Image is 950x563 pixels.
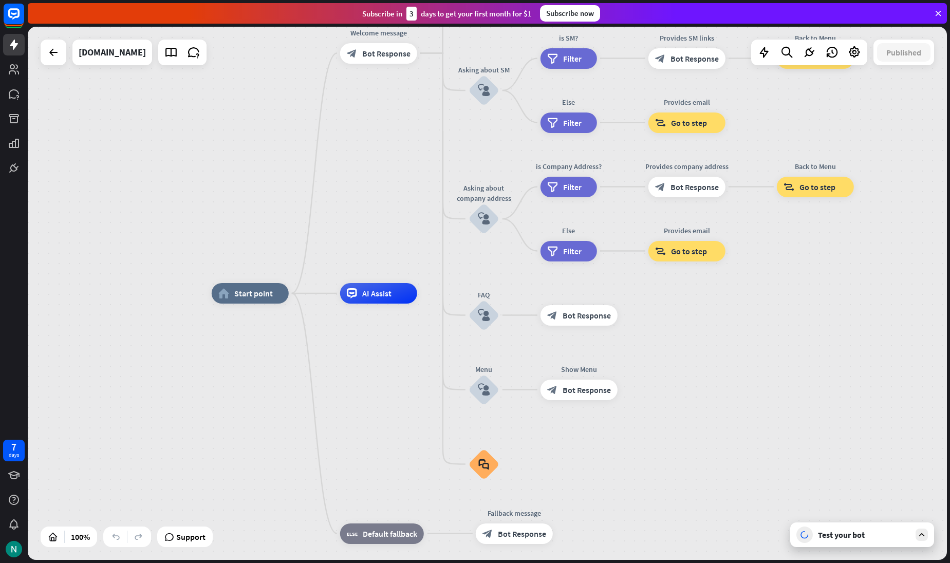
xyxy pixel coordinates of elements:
div: Else [533,97,605,107]
div: days [9,452,19,459]
i: filter [547,246,558,256]
div: Back to Menu [769,33,862,43]
i: block_goto [784,182,794,192]
div: Show Menu [533,364,625,374]
i: filter [547,182,558,192]
span: Bot Response [670,182,719,192]
div: Back to Menu [769,161,862,172]
span: Bot Response [563,385,611,395]
div: Provides email [641,226,733,236]
span: Go to step [671,246,707,256]
i: block_goto [655,118,666,128]
i: block_user_input [478,309,490,322]
div: 7 [11,442,16,452]
div: Fallback message [468,508,561,518]
div: Subscribe now [540,5,600,22]
div: FAQ [453,290,515,300]
span: Bot Response [670,53,719,64]
i: filter [547,118,558,128]
i: home_2 [218,288,229,298]
button: Published [877,43,930,62]
i: block_bot_response [655,53,665,64]
span: Go to step [671,118,707,128]
i: block_bot_response [547,385,557,395]
i: block_goto [655,246,666,256]
span: Default fallback [363,529,417,539]
span: Filter [563,182,582,192]
a: 7 days [3,440,25,461]
div: Asking about company address [453,183,515,203]
i: block_faq [478,459,489,470]
i: block_user_input [478,384,490,396]
i: block_bot_response [547,310,557,321]
div: Asking about SM [453,65,515,75]
i: block_user_input [478,84,490,97]
span: Filter [563,246,582,256]
i: block_bot_response [655,182,665,192]
span: Go to step [799,182,835,192]
div: is SM? [533,33,605,43]
div: 3 [406,7,417,21]
span: Filter [563,118,582,128]
span: Filter [563,53,582,64]
i: block_bot_response [347,48,357,59]
i: block_fallback [347,529,358,539]
div: Provides email [641,97,733,107]
div: Subscribe in days to get your first month for $1 [362,7,532,21]
div: bigboldhealth.com [79,40,146,65]
div: Provides SM links [641,33,733,43]
div: Welcome message [332,28,425,38]
i: filter [547,53,558,64]
i: block_bot_response [482,529,493,539]
span: Bot Response [563,310,611,321]
i: block_user_input [478,213,490,225]
button: Open LiveChat chat widget [8,4,39,35]
div: 100% [68,529,93,545]
div: Menu [453,364,515,374]
div: Test your bot [818,530,910,540]
span: Bot Response [362,48,411,59]
div: Else [533,226,605,236]
span: Start point [234,288,273,298]
div: Provides company address [641,161,733,172]
span: AI Assist [362,288,392,298]
span: Bot Response [498,529,546,539]
div: is Company Address? [533,161,605,172]
span: Support [176,529,206,545]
